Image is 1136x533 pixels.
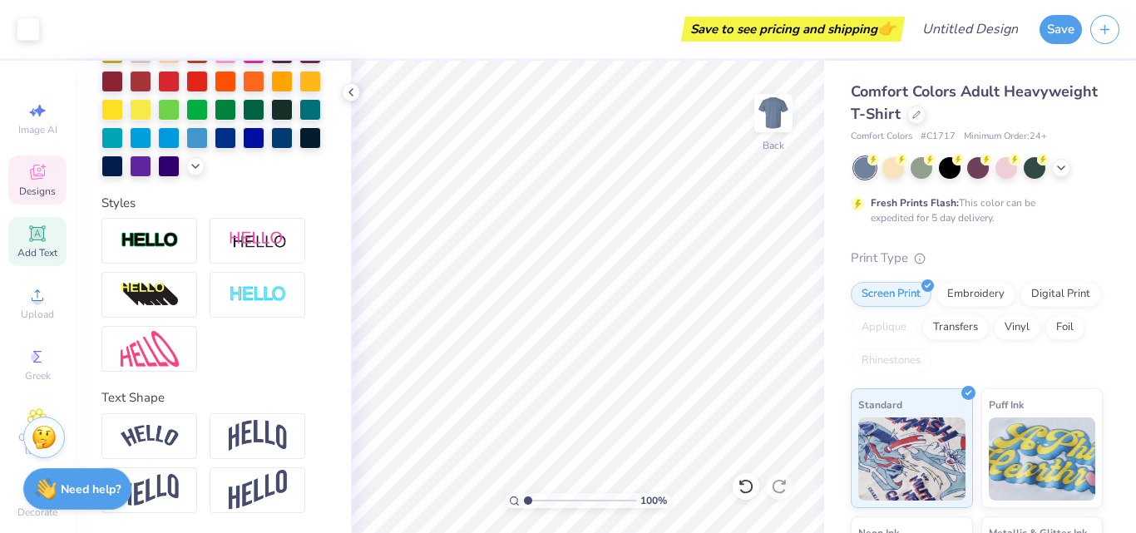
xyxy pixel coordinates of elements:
img: Stroke [121,231,179,250]
div: Transfers [922,315,989,340]
div: Screen Print [851,282,931,307]
div: Print Type [851,249,1103,268]
span: Clipart & logos [8,431,67,457]
span: Comfort Colors [851,130,912,144]
img: Rise [229,470,287,511]
div: Foil [1045,315,1084,340]
div: Save to see pricing and shipping [685,17,901,42]
div: Text Shape [101,388,324,407]
img: Negative Space [229,285,287,304]
button: Save [1040,15,1082,44]
span: Puff Ink [989,396,1024,413]
span: Standard [858,396,902,413]
img: Arc [121,425,179,447]
img: Back [757,96,790,130]
img: Arch [229,420,287,452]
div: Back [763,138,784,153]
div: Styles [101,194,324,213]
span: Upload [21,308,54,321]
input: Untitled Design [909,12,1031,46]
img: Standard [858,417,966,501]
span: Comfort Colors Adult Heavyweight T-Shirt [851,81,1098,124]
img: Flag [121,474,179,506]
span: Designs [19,185,56,198]
div: Vinyl [994,315,1040,340]
span: Add Text [17,246,57,259]
div: Rhinestones [851,348,931,373]
strong: Fresh Prints Flash: [871,196,959,210]
span: Decorate [17,506,57,519]
img: Puff Ink [989,417,1096,501]
span: 100 % [640,493,667,508]
div: Applique [851,315,917,340]
span: Minimum Order: 24 + [964,130,1047,144]
span: # C1717 [921,130,956,144]
img: Shadow [229,230,287,251]
span: 👉 [877,18,896,38]
strong: Need help? [61,481,121,497]
img: 3d Illusion [121,282,179,308]
span: Image AI [18,123,57,136]
div: This color can be expedited for 5 day delivery. [871,195,1075,225]
span: Greek [25,369,51,382]
div: Digital Print [1020,282,1101,307]
img: Free Distort [121,331,179,367]
div: Embroidery [936,282,1015,307]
